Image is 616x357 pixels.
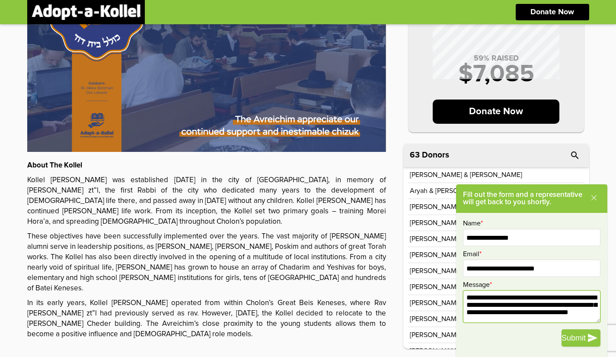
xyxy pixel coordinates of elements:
[562,329,600,347] button: Submit
[410,251,462,258] p: [PERSON_NAME]
[410,347,462,354] p: [PERSON_NAME]
[27,175,386,227] p: Kollel [PERSON_NAME] was established [DATE] in the city of [GEOGRAPHIC_DATA], in memory of [PERSO...
[410,299,462,306] p: [PERSON_NAME]
[410,235,462,242] p: [PERSON_NAME]
[27,298,386,340] p: In its early years, Kollel [PERSON_NAME] operated from within Cholon’s Great Beis Keneses, where ...
[410,283,462,290] p: [PERSON_NAME]
[32,4,140,20] img: logonobg.png
[570,150,580,161] i: search
[27,162,82,169] strong: About The Kollel
[463,191,587,206] p: Fill out the form and a representative will get back to you shortly.
[410,315,462,322] p: [PERSON_NAME]
[410,203,462,210] p: [PERSON_NAME]
[410,187,488,194] p: Aryah & [PERSON_NAME]
[410,151,420,159] span: 63
[463,220,600,227] label: Name
[27,232,386,294] p: These objectives have been successfully implemented over the years. The vast majority of [PERSON_...
[463,281,600,288] label: Message
[463,251,600,257] label: Email
[410,171,522,178] p: [PERSON_NAME] & [PERSON_NAME]
[410,267,462,274] p: [PERSON_NAME]
[410,219,462,226] p: [PERSON_NAME]
[562,334,586,343] span: Submit
[422,151,449,159] p: Donors
[433,100,559,124] p: Donate Now
[410,331,462,338] p: [PERSON_NAME]
[530,8,574,16] p: Donate Now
